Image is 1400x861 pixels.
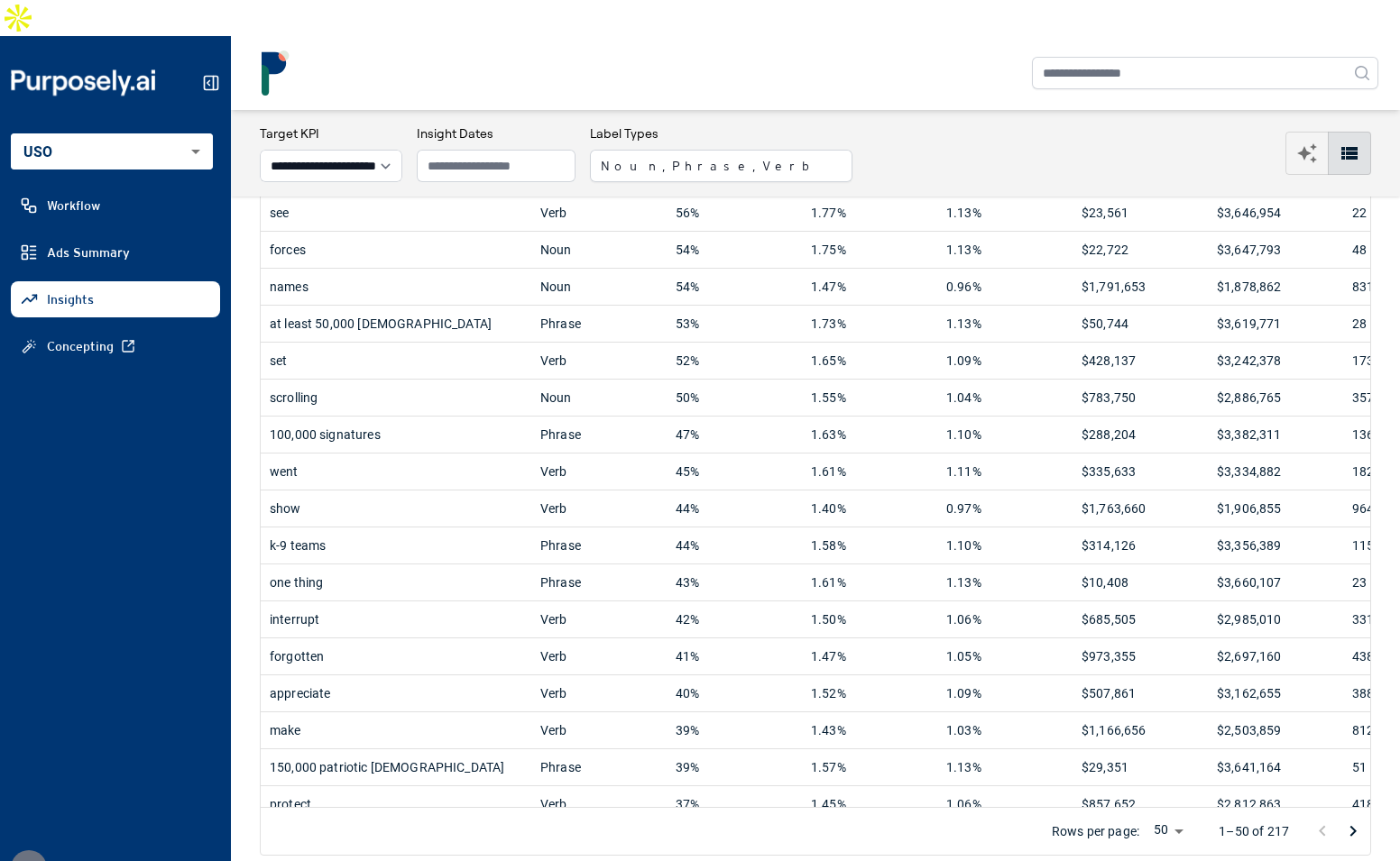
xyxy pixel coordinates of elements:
div: appreciate [270,675,522,711]
div: 47% [676,417,793,453]
a: Concepting [11,328,220,364]
div: Verb [540,195,658,231]
div: 56% [676,195,793,231]
div: $3,647,793 [1217,232,1334,268]
div: $783,750 [1082,380,1199,416]
div: Verb [540,786,658,822]
div: USO [11,133,213,169]
div: show [270,490,522,527]
div: 1.13% [946,564,1064,600]
div: 100,000 signatures [270,417,522,453]
div: $314,126 [1082,527,1199,563]
div: $22,722 [1082,232,1199,268]
div: 1.06% [946,786,1064,822]
div: 50 [1147,820,1190,843]
div: 42% [676,601,793,637]
div: 1.06% [946,601,1064,637]
div: 1.61% [811,564,928,600]
div: Verb [540,453,658,490]
div: 1.10% [946,527,1064,563]
div: $428,137 [1082,343,1199,379]
div: 1.13% [946,195,1064,231]
div: $2,812,863 [1217,786,1334,822]
div: one thing [270,564,522,600]
div: 1.65% [811,343,928,379]
div: Verb [540,343,658,379]
div: 1.73% [811,306,928,342]
div: set [270,343,522,379]
div: Phrase [540,749,658,785]
div: 1.75% [811,232,928,268]
div: 1.09% [946,343,1064,379]
div: 1.63% [811,417,928,453]
div: scrolling [270,380,522,416]
a: Insights [11,281,220,317]
div: 1.40% [811,490,928,527]
p: 1–50 of 217 [1219,822,1289,840]
div: 0.97% [946,490,1064,527]
div: $1,791,653 [1082,269,1199,305]
div: 54% [676,232,793,268]
h3: Insight Dates [417,124,576,142]
div: forgotten [270,638,522,674]
div: Phrase [540,564,658,600]
h3: Label Types [590,124,852,142]
div: Phrase [540,417,658,453]
div: 1.45% [811,786,928,822]
div: 39% [676,712,793,748]
div: Noun [540,232,658,268]
div: $857,652 [1082,786,1199,822]
div: 1.04% [946,380,1064,416]
a: Ads Summary [11,234,220,270]
div: $2,503,859 [1217,712,1334,748]
div: 1.09% [946,675,1064,711]
div: 1.58% [811,527,928,563]
div: 44% [676,490,793,527]
div: Noun [540,269,658,305]
div: 1.13% [946,306,1064,342]
div: Noun [540,380,658,416]
div: $973,355 [1082,638,1199,674]
div: $50,744 [1082,306,1199,342]
div: $3,641,164 [1217,749,1334,785]
div: $3,334,882 [1217,453,1334,490]
div: 1.05% [946,638,1064,674]
div: $1,763,660 [1082,490,1199,527]
div: $2,697,160 [1217,638,1334,674]
div: $1,166,656 [1082,712,1199,748]
div: 1.57% [811,749,928,785]
div: 1.47% [811,269,928,305]
div: $3,619,771 [1217,306,1334,342]
div: 45% [676,453,793,490]
div: $3,162,655 [1217,675,1334,711]
div: $10,408 [1082,564,1199,600]
div: $3,382,311 [1217,417,1334,453]
div: $1,878,862 [1217,269,1334,305]
div: interrupt [270,601,522,637]
div: Phrase [540,306,658,342]
div: 150,000 patriotic [DEMOGRAPHIC_DATA] [270,749,522,785]
div: 1.03% [946,712,1064,748]
div: $23,561 [1082,195,1199,231]
div: 1.13% [946,232,1064,268]
div: $507,861 [1082,675,1199,711]
div: 0.96% [946,269,1064,305]
div: 53% [676,306,793,342]
div: Verb [540,675,658,711]
div: see [270,195,522,231]
div: went [270,453,522,490]
h3: Target KPI [260,124,402,142]
button: Noun, Phrase, Verb [590,150,852,182]
div: Verb [540,638,658,674]
button: Go to next page [1338,816,1368,847]
div: Verb [540,712,658,748]
div: 1.10% [946,417,1064,453]
div: 54% [676,269,793,305]
span: Insights [47,290,94,308]
span: Concepting [47,337,114,355]
div: $685,505 [1082,601,1199,637]
div: 1.13% [946,749,1064,785]
div: 40% [676,675,793,711]
div: 39% [676,749,793,785]
div: 1.55% [811,380,928,416]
